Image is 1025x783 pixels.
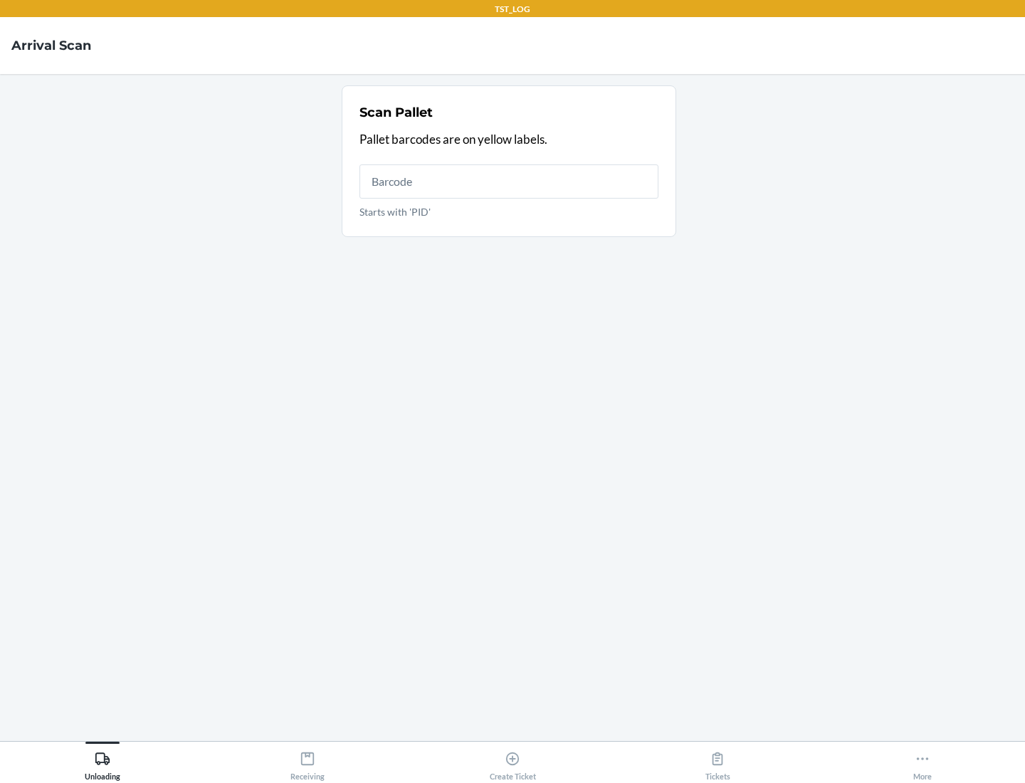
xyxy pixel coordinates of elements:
[410,742,615,781] button: Create Ticket
[490,745,536,781] div: Create Ticket
[290,745,325,781] div: Receiving
[495,3,530,16] p: TST_LOG
[359,103,433,122] h2: Scan Pallet
[913,745,932,781] div: More
[85,745,120,781] div: Unloading
[205,742,410,781] button: Receiving
[359,164,658,199] input: Starts with 'PID'
[615,742,820,781] button: Tickets
[359,204,658,219] p: Starts with 'PID'
[820,742,1025,781] button: More
[705,745,730,781] div: Tickets
[11,36,91,55] h4: Arrival Scan
[359,130,658,149] p: Pallet barcodes are on yellow labels.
